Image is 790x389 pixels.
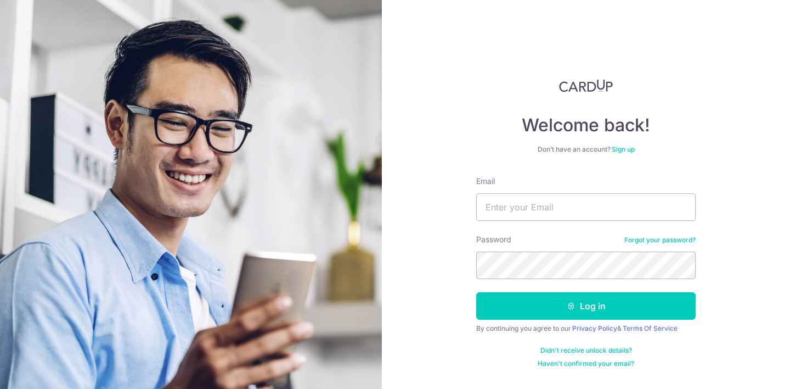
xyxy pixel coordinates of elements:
a: Sign up [612,145,635,153]
a: Terms Of Service [623,324,678,332]
input: Enter your Email [476,193,696,221]
a: Haven't confirmed your email? [538,359,634,368]
div: By continuing you agree to our & [476,324,696,333]
img: CardUp Logo [559,79,613,92]
label: Password [476,234,511,245]
a: Privacy Policy [572,324,617,332]
button: Log in [476,292,696,320]
h4: Welcome back! [476,114,696,136]
div: Don’t have an account? [476,145,696,154]
a: Forgot your password? [624,236,696,244]
a: Didn't receive unlock details? [540,346,632,355]
label: Email [476,176,495,187]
